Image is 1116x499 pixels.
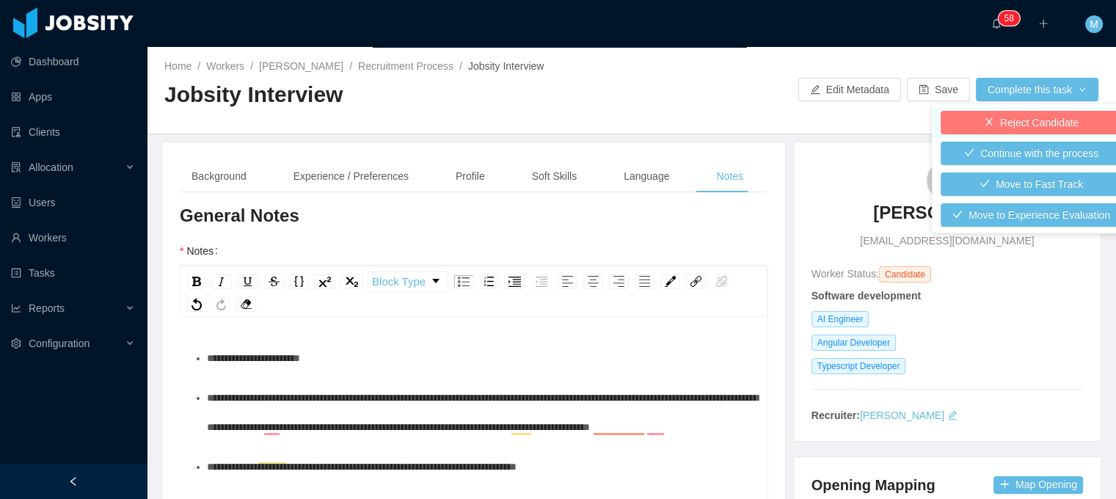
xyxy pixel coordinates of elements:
a: icon: pie-chartDashboard [11,47,135,76]
div: rdw-textalign-control [555,271,657,293]
div: Center [583,274,603,289]
span: Reports [29,302,65,314]
div: rdw-toolbar [180,266,767,317]
sup: 58 [998,11,1019,26]
h3: General Notes [180,204,767,227]
div: Unlink [712,274,732,289]
span: / [349,60,352,72]
a: Home [164,60,192,72]
div: Notes [704,160,755,193]
strong: Recruiter: [812,409,860,421]
div: Italic [211,274,232,289]
a: [PERSON_NAME] [259,60,343,72]
div: Monospace [290,274,308,289]
div: Outdent [531,274,552,289]
div: Soft Skills [520,160,588,193]
div: rdw-inline-control [184,271,365,293]
p: 5 [1004,11,1009,26]
h3: [PERSON_NAME] [873,201,1021,225]
span: / [197,60,200,72]
label: Notes [180,245,224,257]
div: rdw-history-control [184,297,233,312]
span: Block Type [372,267,426,296]
span: Jobsity Interview [468,60,544,72]
a: icon: appstoreApps [11,82,135,112]
div: Justify [635,274,654,289]
div: rdw-color-picker [657,271,683,293]
button: Complete this taskicon: down [976,78,1098,101]
i: icon: bell [991,18,1002,29]
span: AI Engineer [812,311,869,327]
i: icon: edit [947,410,958,420]
div: Bold [187,274,205,289]
a: Workers [206,60,244,72]
span: / [459,60,462,72]
div: rdw-list-control [451,271,555,293]
h4: Opening Mapping [812,475,936,495]
a: icon: userWorkers [11,223,135,252]
a: icon: robotUsers [11,188,135,217]
div: Superscript [314,274,335,289]
span: Allocation [29,161,73,173]
i: icon: solution [11,162,21,172]
div: Undo [187,297,206,312]
a: [PERSON_NAME] [873,201,1021,233]
div: Left [558,274,577,289]
span: Worker Status: [812,268,879,280]
div: rdw-remove-control [233,297,259,312]
i: icon: plus [1038,18,1048,29]
a: Recruitment Process [358,60,453,72]
div: Strikethrough [264,274,284,289]
a: icon: profileTasks [11,258,135,288]
strong: Software development [812,290,921,302]
div: Unordered [453,274,474,289]
div: Underline [238,274,258,289]
h2: Jobsity Interview [164,80,632,110]
div: Remove [236,297,256,312]
button: icon: editEdit Metadata [798,78,901,101]
a: Block Type [368,272,448,292]
span: Angular Developer [812,335,896,351]
p: 8 [1009,11,1014,26]
div: rdw-dropdown [368,271,448,293]
button: icon: plusMap Opening [993,476,1083,494]
span: [EMAIL_ADDRESS][DOMAIN_NAME] [860,233,1034,249]
div: rdw-link-control [683,271,734,293]
div: rdw-block-control [365,271,451,293]
div: Background [180,160,258,193]
div: Subscript [341,274,362,289]
div: Right [609,274,629,289]
i: icon: setting [11,338,21,349]
span: Configuration [29,338,90,349]
div: Indent [504,274,525,289]
a: [PERSON_NAME] [860,409,944,421]
i: icon: line-chart [11,303,21,313]
span: / [250,60,253,72]
button: icon: saveSave [907,78,970,101]
div: Link [686,274,706,289]
div: Ordered [480,274,498,289]
div: Experience / Preferences [282,160,420,193]
div: Language [612,160,681,193]
div: Profile [444,160,497,193]
div: Redo [212,297,230,312]
span: Candidate [879,266,931,283]
a: icon: auditClients [11,117,135,147]
span: Typescript Developer [812,358,906,374]
span: M [1090,15,1098,33]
